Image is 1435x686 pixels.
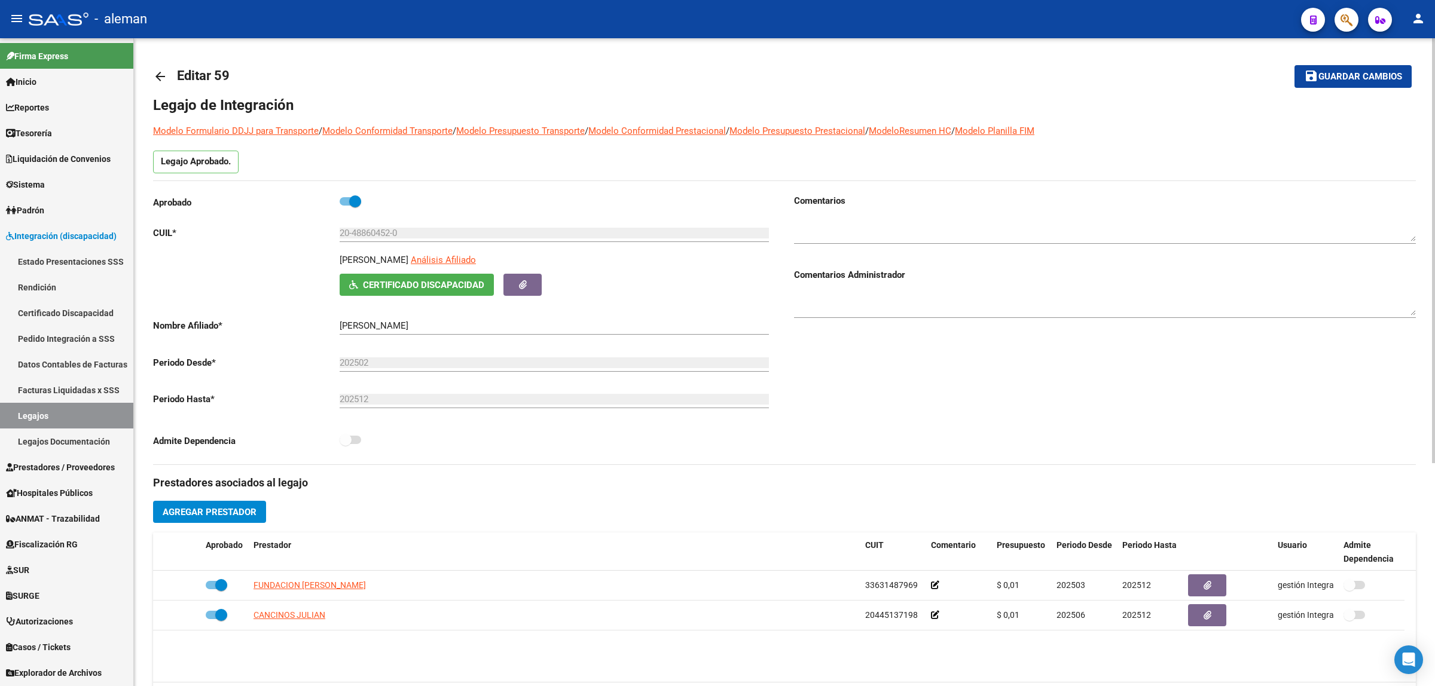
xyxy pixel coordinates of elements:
[1052,532,1118,572] datatable-header-cell: Periodo Desde
[1344,540,1394,563] span: Admite Dependencia
[206,540,243,550] span: Aprobado
[153,434,340,448] p: Admite Dependencia
[6,641,71,654] span: Casos / Tickets
[249,532,860,572] datatable-header-cell: Prestador
[1057,540,1112,550] span: Periodo Desde
[163,507,257,517] span: Agregar Prestador
[997,610,1019,620] span: $ 0,01
[254,580,366,590] span: FUNDACION [PERSON_NAME]
[1278,610,1386,620] span: gestión Integración 2 [DATE]
[588,125,726,136] a: Modelo Conformidad Prestacional
[6,75,36,88] span: Inicio
[177,68,230,83] span: Editar 59
[1118,532,1183,572] datatable-header-cell: Periodo Hasta
[1304,69,1318,83] mat-icon: save
[865,540,884,550] span: CUIT
[931,540,976,550] span: Comentario
[1278,580,1386,590] span: gestión Integración 2 [DATE]
[926,532,992,572] datatable-header-cell: Comentario
[6,152,111,166] span: Liquidación de Convenios
[340,253,408,267] p: [PERSON_NAME]
[997,580,1019,590] span: $ 0,01
[153,125,319,136] a: Modelo Formulario DDJJ para Transporte
[997,540,1045,550] span: Presupuesto
[865,580,918,590] span: 33631487969
[1273,532,1339,572] datatable-header-cell: Usuario
[955,125,1034,136] a: Modelo Planilla FIM
[1411,11,1425,26] mat-icon: person
[10,11,24,26] mat-icon: menu
[456,125,585,136] a: Modelo Presupuesto Transporte
[1057,610,1085,620] span: 202506
[363,280,484,290] span: Certificado Discapacidad
[1339,532,1405,572] datatable-header-cell: Admite Dependencia
[6,486,93,500] span: Hospitales Públicos
[153,319,340,332] p: Nombre Afiliado
[1057,580,1085,590] span: 202503
[1122,580,1151,590] span: 202512
[1318,72,1402,82] span: Guardar cambios
[6,615,73,628] span: Autorizaciones
[869,125,951,136] a: ModeloResumen HC
[340,274,494,296] button: Certificado Discapacidad
[6,127,52,140] span: Tesorería
[153,393,340,406] p: Periodo Hasta
[153,226,340,240] p: CUIL
[1294,65,1412,87] button: Guardar cambios
[6,512,100,525] span: ANMAT - Trazabilidad
[1122,540,1177,550] span: Periodo Hasta
[992,532,1052,572] datatable-header-cell: Presupuesto
[6,229,117,243] span: Integración (discapacidad)
[6,50,68,63] span: Firma Express
[201,532,249,572] datatable-header-cell: Aprobado
[153,501,266,523] button: Agregar Prestador
[6,101,49,114] span: Reportes
[6,461,115,474] span: Prestadores / Proveedores
[865,610,918,620] span: 20445137198
[1394,645,1423,674] div: Open Intercom Messenger
[153,69,167,84] mat-icon: arrow_back
[6,563,29,577] span: SUR
[794,194,1416,207] h3: Comentarios
[6,204,44,217] span: Padrón
[322,125,453,136] a: Modelo Conformidad Transporte
[860,532,926,572] datatable-header-cell: CUIT
[1122,610,1151,620] span: 202512
[729,125,865,136] a: Modelo Presupuesto Prestacional
[94,6,147,32] span: - aleman
[6,178,45,191] span: Sistema
[153,474,1416,491] h3: Prestadores asociados al legajo
[153,196,340,209] p: Aprobado
[794,268,1416,281] h3: Comentarios Administrador
[153,151,239,173] p: Legajo Aprobado.
[153,356,340,369] p: Periodo Desde
[254,540,291,550] span: Prestador
[153,96,1416,115] h1: Legajo de Integración
[6,589,39,602] span: SURGE
[1278,540,1307,550] span: Usuario
[6,666,102,679] span: Explorador de Archivos
[411,255,476,265] span: Análisis Afiliado
[6,538,78,551] span: Fiscalización RG
[254,610,325,620] span: CANCINOS JULIAN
